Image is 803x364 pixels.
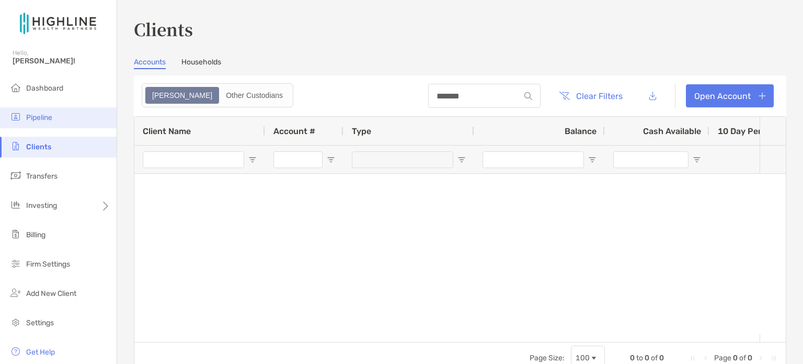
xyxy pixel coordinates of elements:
button: Open Filter Menu [588,156,596,164]
button: Open Filter Menu [248,156,257,164]
input: Balance Filter Input [483,151,584,168]
a: Accounts [134,58,166,69]
div: Last Page [769,354,777,362]
span: Add New Client [26,289,76,298]
span: Transfers [26,172,58,181]
button: Open Filter Menu [327,156,335,164]
span: 0 [645,354,649,362]
span: 0 [748,354,752,362]
img: get-help icon [9,345,22,358]
span: 0 [733,354,738,362]
span: Cash Available [643,126,701,136]
img: firm-settings icon [9,257,22,270]
span: Type [352,126,371,136]
img: dashboard icon [9,81,22,94]
span: Clients [26,142,51,151]
span: of [651,354,658,362]
img: investing icon [9,198,22,211]
input: Client Name Filter Input [143,151,244,168]
div: Other Custodians [220,88,289,103]
img: clients icon [9,140,22,152]
span: 0 [659,354,664,362]
span: Dashboard [26,84,63,93]
input: Cash Available Filter Input [613,151,689,168]
button: Open Filter Menu [693,156,701,164]
span: Client Name [143,126,191,136]
span: Investing [26,201,57,210]
div: segmented control [142,83,293,107]
a: Open Account [686,84,774,107]
img: transfers icon [9,169,22,182]
img: add_new_client icon [9,286,22,299]
img: Zoe Logo [13,4,104,42]
h3: Clients [134,17,786,41]
button: Clear Filters [551,84,630,107]
a: Households [181,58,221,69]
span: Balance [565,126,596,136]
button: Open Filter Menu [457,156,466,164]
div: Zoe [146,88,218,103]
span: Settings [26,318,54,327]
span: Get Help [26,348,55,357]
span: Account # [273,126,315,136]
span: Billing [26,230,45,239]
div: Page Size: [530,354,565,362]
img: pipeline icon [9,111,22,123]
input: Account # Filter Input [273,151,323,168]
div: First Page [689,354,697,362]
span: of [739,354,746,362]
img: settings icon [9,316,22,328]
span: 0 [630,354,635,362]
span: Page [714,354,731,362]
span: to [636,354,643,362]
div: Previous Page [702,354,710,362]
span: Pipeline [26,113,52,122]
div: 100 [576,354,590,362]
img: billing icon [9,228,22,240]
div: Next Page [756,354,765,362]
img: input icon [524,92,532,100]
span: Firm Settings [26,260,70,269]
span: [PERSON_NAME]! [13,57,110,65]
